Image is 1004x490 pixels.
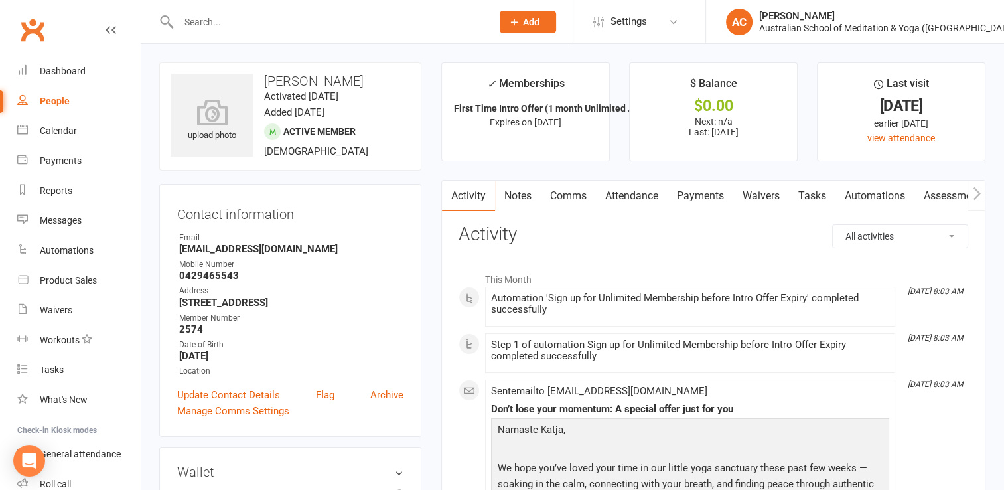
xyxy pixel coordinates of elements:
[642,116,785,137] p: Next: n/a Last: [DATE]
[179,365,403,378] div: Location
[491,385,707,397] span: Sent email to [EMAIL_ADDRESS][DOMAIN_NAME]
[733,181,789,211] a: Waivers
[40,305,72,315] div: Waivers
[40,335,80,345] div: Workouts
[835,181,914,211] a: Automations
[179,285,403,297] div: Address
[914,181,995,211] a: Assessments
[40,155,82,166] div: Payments
[316,387,334,403] a: Flag
[40,245,94,256] div: Automations
[17,440,140,469] a: General attendance kiosk mode
[690,75,737,99] div: $ Balance
[17,176,140,206] a: Reports
[171,99,253,143] div: upload photo
[17,355,140,385] a: Tasks
[179,243,403,255] strong: [EMAIL_ADDRESS][DOMAIN_NAME]
[177,465,403,479] h3: Wallet
[642,99,785,113] div: $0.00
[171,74,410,88] h3: [PERSON_NAME]
[179,297,403,309] strong: [STREET_ADDRESS]
[789,181,835,211] a: Tasks
[459,266,968,287] li: This Month
[490,117,561,127] span: Expires on [DATE]
[668,181,733,211] a: Payments
[610,7,647,37] span: Settings
[17,236,140,266] a: Automations
[370,387,403,403] a: Archive
[40,479,71,489] div: Roll call
[40,275,97,286] div: Product Sales
[17,325,140,355] a: Workouts
[491,293,889,315] div: Automation 'Sign up for Unlimited Membership before Intro Offer Expiry' completed successfully
[179,258,403,271] div: Mobile Number
[40,66,86,76] div: Dashboard
[179,232,403,244] div: Email
[17,206,140,236] a: Messages
[541,181,596,211] a: Comms
[177,387,280,403] a: Update Contact Details
[908,287,963,296] i: [DATE] 8:03 AM
[264,90,338,102] time: Activated [DATE]
[829,116,973,131] div: earlier [DATE]
[179,350,403,362] strong: [DATE]
[523,17,539,27] span: Add
[873,75,928,99] div: Last visit
[40,394,88,405] div: What's New
[459,224,968,245] h3: Activity
[487,75,565,100] div: Memberships
[179,270,403,282] strong: 0429465543
[283,126,356,137] span: Active member
[17,86,140,116] a: People
[442,181,495,211] a: Activity
[177,403,289,419] a: Manage Comms Settings
[17,385,140,415] a: What's New
[40,125,77,136] div: Calendar
[454,103,636,114] strong: First Time Intro Offer (1 month Unlimited ...
[264,106,324,118] time: Added [DATE]
[491,404,889,415] div: Don’t lose your momentum: A special offer just for you
[487,78,496,90] i: ✓
[17,56,140,86] a: Dashboard
[596,181,668,211] a: Attendance
[177,202,403,222] h3: Contact information
[17,266,140,295] a: Product Sales
[908,380,963,389] i: [DATE] 8:03 AM
[175,13,482,31] input: Search...
[40,365,64,375] div: Tasks
[829,99,973,113] div: [DATE]
[17,295,140,325] a: Waivers
[40,449,121,459] div: General attendance
[867,133,935,143] a: view attendance
[726,9,753,35] div: AC
[17,116,140,146] a: Calendar
[264,145,368,157] span: [DEMOGRAPHIC_DATA]
[494,422,886,441] p: Namaste Katja,
[40,215,82,226] div: Messages
[495,181,541,211] a: Notes
[491,339,889,362] div: Step 1 of automation Sign up for Unlimited Membership before Intro Offer Expiry completed success...
[179,323,403,335] strong: 2574
[13,445,45,477] div: Open Intercom Messenger
[16,13,49,46] a: Clubworx
[179,339,403,351] div: Date of Birth
[179,312,403,325] div: Member Number
[17,146,140,176] a: Payments
[908,333,963,343] i: [DATE] 8:03 AM
[40,96,70,106] div: People
[40,185,72,196] div: Reports
[500,11,556,33] button: Add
